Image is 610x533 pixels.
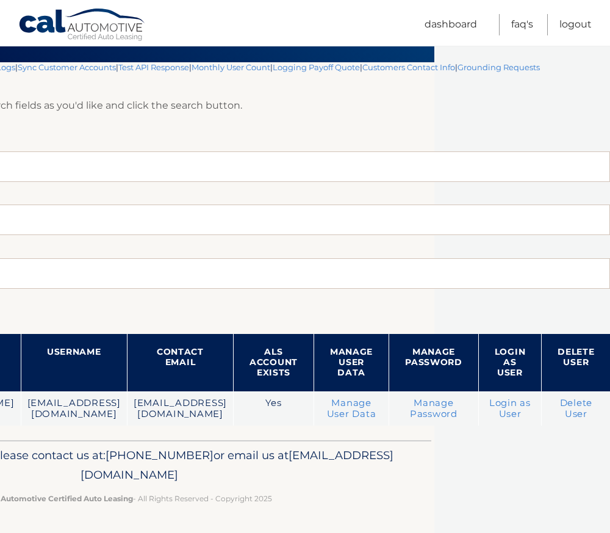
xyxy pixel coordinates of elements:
[314,334,389,391] th: Manage User Data
[234,391,314,426] td: Yes
[273,62,360,72] a: Logging Payoff Quote
[18,62,116,72] a: Sync Customer Accounts
[327,397,376,419] a: Manage User Data
[389,334,479,391] th: Manage Password
[425,14,477,35] a: Dashboard
[21,391,127,426] td: [EMAIL_ADDRESS][DOMAIN_NAME]
[559,14,592,35] a: Logout
[478,334,542,391] th: Login as User
[457,62,540,72] a: Grounding Requests
[81,448,393,482] span: [EMAIL_ADDRESS][DOMAIN_NAME]
[560,397,593,419] a: Delete User
[410,397,457,419] a: Manage Password
[489,397,531,419] a: Login as User
[118,62,189,72] a: Test API Response
[192,62,270,72] a: Monthly User Count
[511,14,533,35] a: FAQ's
[234,334,314,391] th: ALS Account Exists
[362,62,455,72] a: Customers Contact Info
[18,8,146,43] a: Cal Automotive
[127,334,233,391] th: Contact Email
[106,448,213,462] span: [PHONE_NUMBER]
[21,334,127,391] th: Username
[127,391,233,426] td: [EMAIL_ADDRESS][DOMAIN_NAME]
